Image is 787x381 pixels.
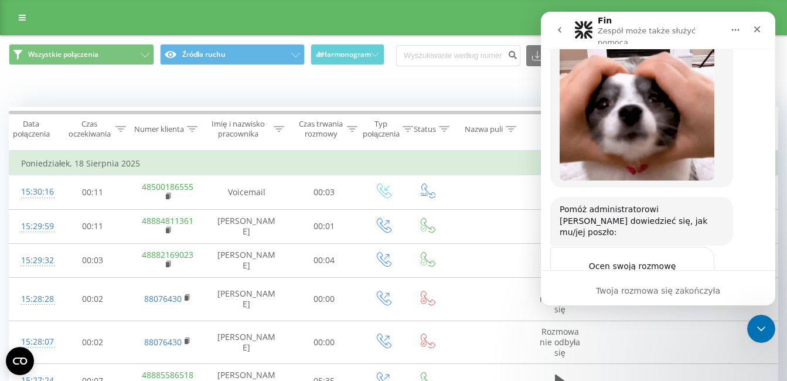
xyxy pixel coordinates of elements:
[206,321,288,364] td: [PERSON_NAME]
[206,175,288,209] td: Voicemail
[22,247,161,261] div: Ocen swoją rozmowę
[288,321,361,364] td: 00:00
[541,12,775,305] iframe: Intercom live chat
[540,283,580,315] span: Rozmowa nie odbyła się
[363,119,400,139] div: Typ połączenia
[56,321,130,364] td: 00:02
[28,50,98,59] span: Wszystkie połączenia
[56,209,130,243] td: 00:11
[160,44,305,65] button: Źródła ruchu
[206,209,288,243] td: [PERSON_NAME]
[535,119,592,139] div: Nagranie rozmowy
[144,336,182,348] a: 88076430
[6,347,34,375] button: Open CMP widget
[142,181,193,192] a: 48500186555
[206,119,271,139] div: Imię i nazwisko pracownika
[540,326,580,358] span: Rozmowa nie odbyła się
[288,175,361,209] td: 00:03
[21,215,45,238] div: 15:29:59
[56,277,130,321] td: 00:02
[142,215,193,226] a: 48884811361
[9,119,53,139] div: Data połączenia
[311,44,384,65] button: Harmonogram
[414,124,436,134] div: Status
[21,249,45,272] div: 15:29:32
[56,175,130,209] td: 00:11
[206,277,288,321] td: [PERSON_NAME]
[288,243,361,277] td: 00:04
[21,181,45,203] div: 15:30:16
[288,277,361,321] td: 00:00
[9,235,225,358] div: Fin mówi…
[747,315,775,343] iframe: Intercom live chat
[396,45,520,66] input: Wyszukiwanie według numeru
[206,243,288,277] td: [PERSON_NAME]
[322,50,371,59] span: Harmonogram
[142,249,193,260] a: 48882169023
[21,331,45,353] div: 15:28:07
[465,124,503,134] div: Nazwa puli
[288,209,361,243] td: 00:01
[134,124,184,134] div: Numer klienta
[21,288,45,311] div: 15:28:28
[142,369,193,380] a: 48885586518
[144,293,182,304] a: 88076430
[526,45,590,66] button: Eksport
[298,119,344,139] div: Czas trwania rozmowy
[66,119,113,139] div: Czas oczekiwania
[56,243,130,277] td: 00:03
[9,44,154,65] button: Wszystkie połączenia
